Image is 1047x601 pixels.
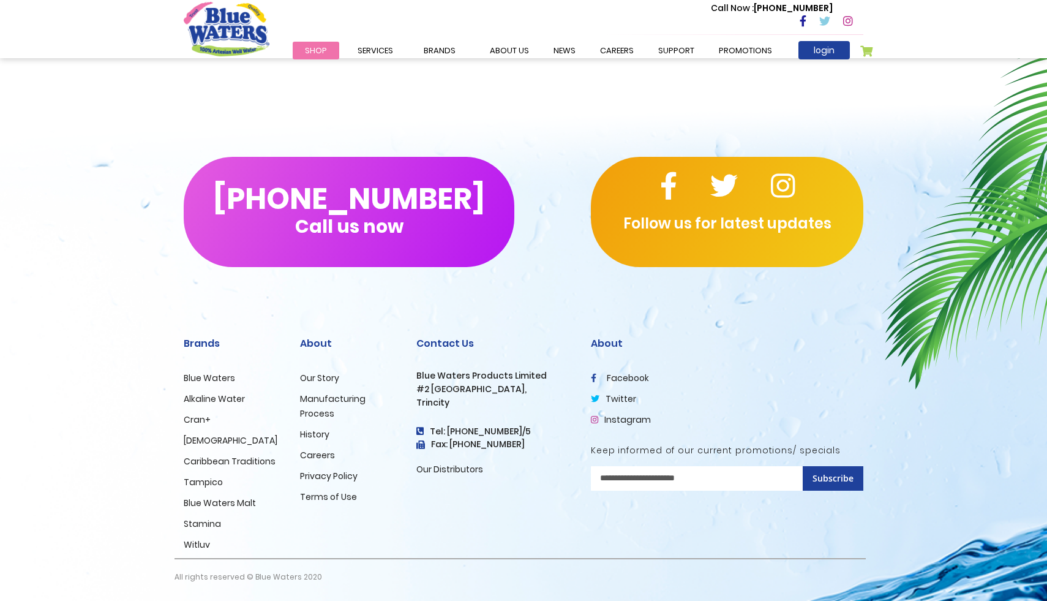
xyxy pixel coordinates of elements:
[300,449,335,461] a: Careers
[416,426,572,437] h4: Tel: [PHONE_NUMBER]/5
[803,466,863,491] button: Subscribe
[541,42,588,59] a: News
[711,2,833,15] p: [PHONE_NUMBER]
[707,42,784,59] a: Promotions
[591,445,863,456] h5: Keep informed of our current promotions/ specials
[174,559,322,595] p: All rights reserved © Blue Waters 2020
[300,372,339,384] a: Our Story
[184,2,269,56] a: store logo
[184,518,221,530] a: Stamina
[305,45,327,56] span: Shop
[184,497,256,509] a: Blue Waters Malt
[295,223,403,230] span: Call us now
[416,398,572,408] h3: Trincity
[798,41,850,59] a: login
[416,439,572,450] h3: Fax: [PHONE_NUMBER]
[184,414,211,426] a: Cran+
[300,393,366,420] a: Manufacturing Process
[591,372,649,384] a: facebook
[591,338,863,349] h2: About
[711,2,754,14] span: Call Now :
[646,42,707,59] a: support
[416,338,572,349] h2: Contact Us
[591,393,636,405] a: twitter
[424,45,456,56] span: Brands
[812,472,854,484] span: Subscribe
[300,470,358,482] a: Privacy Policy
[184,372,235,384] a: Blue Waters
[591,414,651,426] a: Instagram
[184,338,282,349] h2: Brands
[416,384,572,395] h3: #2 [GEOGRAPHIC_DATA],
[184,539,210,551] a: Witluv
[300,338,398,349] h2: About
[184,157,514,267] button: [PHONE_NUMBER]Call us now
[184,434,277,447] a: [DEMOGRAPHIC_DATA]
[591,213,863,235] p: Follow us for latest updates
[478,42,541,59] a: about us
[416,371,572,381] h3: Blue Waters Products Limited
[300,491,357,503] a: Terms of Use
[300,428,329,440] a: History
[184,476,223,488] a: Tampico
[184,455,276,467] a: Caribbean Traditions
[184,393,245,405] a: Alkaline Water
[358,45,393,56] span: Services
[588,42,646,59] a: careers
[416,463,483,475] a: Our Distributors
